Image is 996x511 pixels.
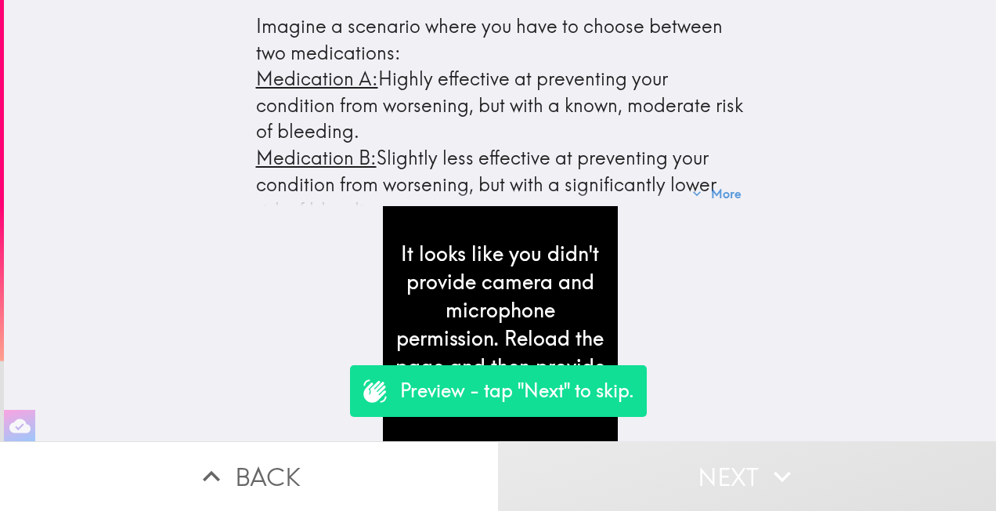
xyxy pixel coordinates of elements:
[256,146,377,169] u: Medication B:
[256,67,378,90] u: Medication A:
[383,206,618,441] div: It looks like you didn't provide camera and microphone permission. Reload the page and then provi...
[400,378,634,404] p: Preview - tap "Next" to skip.
[686,178,748,209] button: More
[498,441,996,511] button: Next
[256,13,745,303] div: Imagine a scenario where you have to choose between two medications: Highly effective at preventi...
